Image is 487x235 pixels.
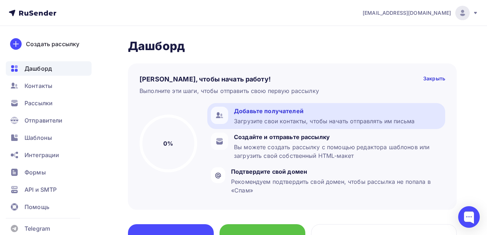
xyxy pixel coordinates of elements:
div: Добавьте получателей [234,107,415,115]
a: Контакты [6,79,92,93]
div: Создать рассылку [26,40,79,48]
div: Выполните эти шаги, чтобы отправить свою первую рассылку [140,87,319,95]
div: Создайте и отправьте рассылку [234,133,442,141]
div: Загрузите свои контакты, чтобы начать отправлять им письма [234,117,415,125]
span: Интеграции [25,151,59,159]
div: Рекомендуем подтвердить свой домен, чтобы рассылка не попала в «Спам» [231,177,442,195]
span: Telegram [25,224,50,233]
a: [EMAIL_ADDRESS][DOMAIN_NAME] [363,6,478,20]
span: Формы [25,168,46,177]
a: Шаблоны [6,130,92,145]
a: Дашборд [6,61,92,76]
span: Рассылки [25,99,53,107]
span: [EMAIL_ADDRESS][DOMAIN_NAME] [363,9,451,17]
span: Шаблоны [25,133,52,142]
div: Вы можете создать рассылку с помощью редактора шаблонов или загрузить свой собственный HTML-макет [234,143,442,160]
span: Контакты [25,81,52,90]
div: Подтвердите свой домен [231,167,442,176]
span: Отправители [25,116,63,125]
h5: 0% [163,139,173,148]
span: Дашборд [25,64,52,73]
a: Отправители [6,113,92,128]
span: API и SMTP [25,185,57,194]
div: Закрыть [423,75,445,84]
h2: Дашборд [128,39,457,53]
h4: [PERSON_NAME], чтобы начать работу! [140,75,271,84]
a: Рассылки [6,96,92,110]
span: Помощь [25,203,49,211]
a: Формы [6,165,92,179]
